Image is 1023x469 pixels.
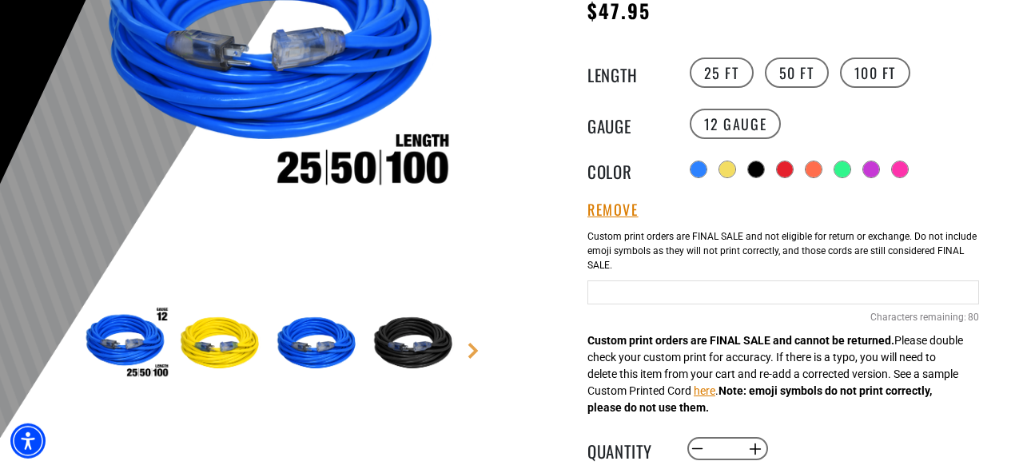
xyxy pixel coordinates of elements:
legend: Length [587,62,667,83]
label: 100 FT [840,58,911,88]
div: Accessibility Menu [10,423,46,459]
label: 12 Gauge [690,109,782,139]
button: here [694,383,715,399]
img: Black [369,298,462,391]
legend: Gauge [587,113,667,134]
img: Blue [273,298,365,391]
label: 50 FT [765,58,829,88]
span: 80 [968,310,979,324]
label: Quantity [587,439,667,459]
img: Yellow [176,298,269,391]
label: 25 FT [690,58,754,88]
span: Characters remaining: [870,312,966,323]
strong: Note: emoji symbols do not print correctly, please do not use them. [587,384,932,414]
button: Remove [587,201,639,219]
legend: Color [587,159,667,180]
a: Next [465,343,481,359]
input: Pink Cables [587,280,979,304]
